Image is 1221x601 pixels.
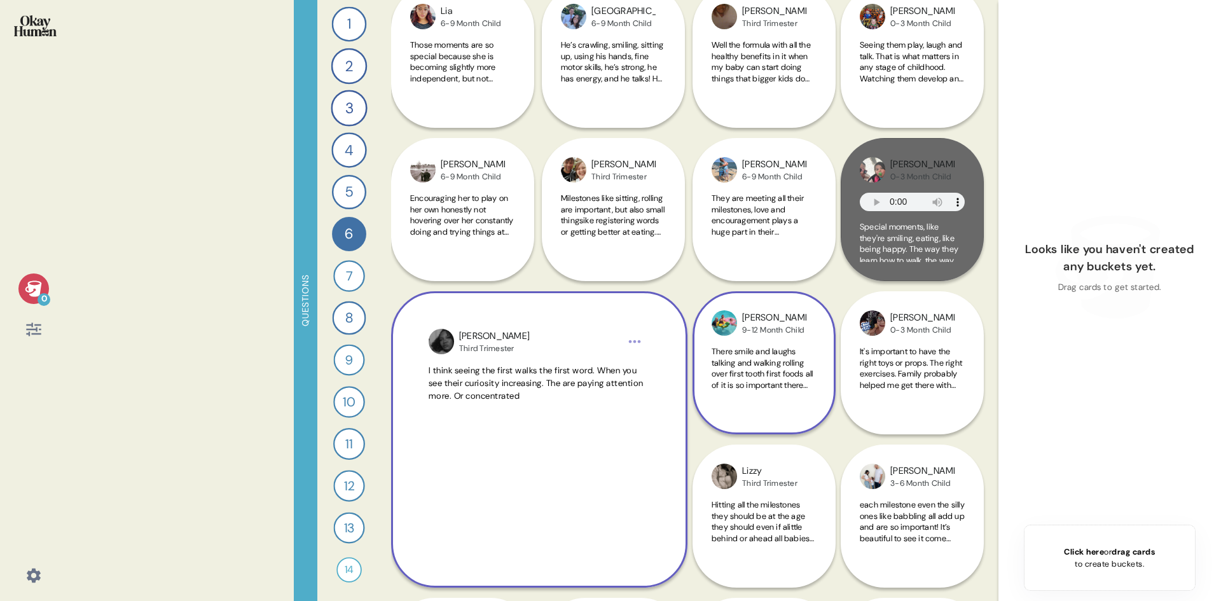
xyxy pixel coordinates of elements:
div: 13 [333,512,364,543]
div: [PERSON_NAME] [890,311,955,325]
span: Seeing them play, laugh and talk. That is what matters in any stage of childhood. Watching them d... [860,39,964,106]
div: 11 [333,428,365,460]
div: or to create buckets. [1064,546,1155,570]
span: He’s crawling, smiling, sitting up, using his hands, fine motor skills, he’s strong, he has energ... [561,39,663,106]
span: Milestones like sitting, rolling are important, but also small thingsike registering words or get... [561,193,665,248]
img: profilepic_24498279193111173.jpg [712,310,737,336]
div: 1 [332,7,367,42]
div: Lizzy [742,464,797,478]
img: profilepic_30344054765239999.jpg [429,329,454,354]
img: profilepic_24381050264851991.jpg [410,4,436,29]
div: [PERSON_NAME] [742,311,806,325]
div: 9 [333,344,364,375]
div: 3 [331,90,367,126]
div: 6 [332,217,366,251]
div: 0 [38,293,50,306]
img: profilepic_24909471258640377.jpg [860,4,885,29]
img: profilepic_24137945315824438.jpg [860,157,885,183]
span: Hitting all the milestones they should be at the age they should even if alittle behind or ahead ... [712,499,814,555]
img: profilepic_23972217392386977.jpg [712,464,737,489]
div: [PERSON_NAME] [890,4,955,18]
div: 3-6 Month Child [890,478,955,488]
span: I think seeing the first walks the first word. When you see their curiosity increasing. The are p... [429,365,644,402]
div: Third Trimester [742,478,797,488]
img: profilepic_24018613897759443.jpg [410,157,436,183]
div: Looks like you haven't created any buckets yet. [1019,241,1201,276]
span: each milestone even the silly ones like babbling all add up and are so important! It’s beautiful ... [860,499,965,555]
div: [PERSON_NAME] [591,158,656,172]
div: Third Trimester [459,343,530,354]
div: 6-9 Month Child [742,172,806,182]
div: [PERSON_NAME] [742,4,806,18]
div: 9-12 Month Child [742,325,806,335]
span: Those moments are so special because she is becoming slightly more independent, but not completel... [410,39,513,128]
span: It's important to have the right toys or props. The right exercises. Family probably helped me ge... [860,346,962,401]
div: Third Trimester [591,172,656,182]
div: [PERSON_NAME] [890,464,955,478]
span: There smile and laughs talking and walking rolling over first tooth first foods all of it is so i... [712,346,813,401]
div: 0-3 Month Child [890,18,955,29]
img: profilepic_24366706176281099.jpg [561,157,586,183]
div: Third Trimester [742,18,806,29]
span: Encouraging her to play on her own honestly not hovering over her constantly doing and trying thi... [410,193,514,259]
div: 4 [331,132,366,167]
span: They are meeting all their milestones, love and encouragement plays a huge part in their developm... [712,193,813,259]
div: 5 [332,175,366,209]
span: drag cards [1112,546,1155,557]
div: 12 [333,470,364,501]
div: Lia [441,4,500,18]
div: 0-3 Month Child [890,325,955,335]
img: profilepic_24179106721776645.jpg [712,157,737,183]
img: profilepic_24975016202086148.jpg [860,310,885,336]
div: 7 [333,260,365,292]
div: 10 [333,386,365,418]
span: Special moments, like they're smiling, eating, like being happy. The way they learn how to walk, ... [860,221,958,277]
div: 6-9 Month Child [591,18,656,29]
div: 0-3 Month Child [890,172,955,182]
div: 6-9 Month Child [441,18,500,29]
img: profilepic_24072475652420668.jpg [561,4,586,29]
img: profilepic_30375574338754714.jpg [712,4,737,29]
div: [PERSON_NAME] [890,158,955,172]
div: [GEOGRAPHIC_DATA] [591,4,656,18]
span: Well the formula with all the healthy benefits in it when my baby can start doing things that big... [712,39,811,106]
div: [PERSON_NAME] [441,158,505,172]
div: 8 [333,301,366,335]
div: [PERSON_NAME] [459,329,530,343]
img: okayhuman.3b1b6348.png [14,15,57,36]
div: 2 [331,48,368,85]
div: 6-9 Month Child [441,172,505,182]
span: Click here [1064,546,1104,557]
div: [PERSON_NAME] [742,158,806,172]
div: Drag cards to get started. [1058,281,1162,294]
img: profilepic_24334753936150416.jpg [860,464,885,489]
div: 14 [336,557,362,583]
